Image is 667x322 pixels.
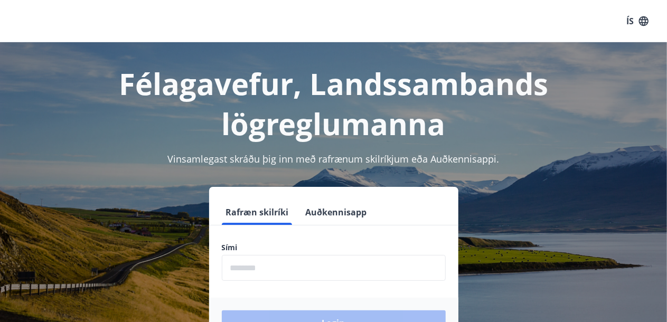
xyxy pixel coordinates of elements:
[222,242,446,253] label: Sími
[621,12,654,31] button: ÍS
[302,200,371,225] button: Auðkennisapp
[168,153,500,165] span: Vinsamlegast skráðu þig inn með rafrænum skilríkjum eða Auðkennisappi.
[13,63,654,144] h1: Félagavefur, Landssambands lögreglumanna
[222,200,293,225] button: Rafræn skilríki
